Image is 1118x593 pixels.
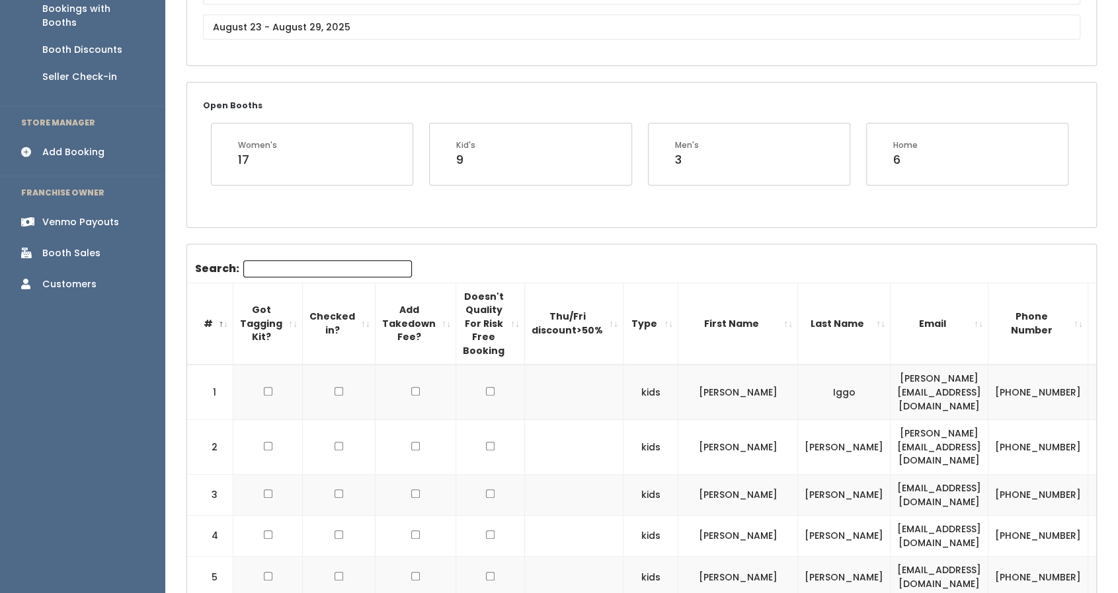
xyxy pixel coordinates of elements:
td: [PERSON_NAME] [678,365,798,419]
th: Add Takedown Fee?: activate to sort column ascending [376,283,456,365]
td: [PERSON_NAME] [678,474,798,515]
td: 3 [187,474,233,515]
div: Kid's [456,139,475,151]
th: Last Name: activate to sort column ascending [798,283,891,365]
td: [PHONE_NUMBER] [988,474,1088,515]
td: [PERSON_NAME][EMAIL_ADDRESS][DOMAIN_NAME] [891,420,988,475]
td: [PERSON_NAME] [678,420,798,475]
label: Search: [195,260,412,277]
div: Add Booking [42,145,104,159]
div: Women's [238,139,277,151]
td: kids [623,516,678,557]
td: [PHONE_NUMBER] [988,365,1088,419]
td: 4 [187,516,233,557]
div: Home [893,139,918,151]
td: Iggo [798,365,891,419]
div: Booth Sales [42,246,100,260]
div: 9 [456,151,475,168]
td: kids [623,365,678,419]
div: Customers [42,277,97,291]
small: Open Booths [203,100,262,111]
td: 2 [187,420,233,475]
div: Men's [675,139,699,151]
div: Bookings with Booths [42,2,144,30]
td: [PERSON_NAME][EMAIL_ADDRESS][DOMAIN_NAME] [891,365,988,419]
td: kids [623,420,678,475]
div: 3 [675,151,699,168]
div: 17 [238,151,277,168]
th: Checked in?: activate to sort column ascending [303,283,376,365]
td: [EMAIL_ADDRESS][DOMAIN_NAME] [891,474,988,515]
th: Type: activate to sort column ascending [623,283,678,365]
div: Booth Discounts [42,43,122,57]
td: kids [623,474,678,515]
div: Seller Check-in [42,70,117,84]
th: Thu/Fri discount&gt;50%: activate to sort column ascending [525,283,623,365]
th: Doesn't Quality For Risk Free Booking : activate to sort column ascending [456,283,525,365]
input: August 23 - August 29, 2025 [203,15,1080,40]
div: Venmo Payouts [42,215,119,229]
th: Got Tagging Kit?: activate to sort column ascending [233,283,303,365]
th: Email: activate to sort column ascending [891,283,988,365]
td: [EMAIL_ADDRESS][DOMAIN_NAME] [891,516,988,557]
td: [PERSON_NAME] [798,420,891,475]
td: [PERSON_NAME] [678,516,798,557]
td: [PHONE_NUMBER] [988,420,1088,475]
div: 6 [893,151,918,168]
td: [PHONE_NUMBER] [988,516,1088,557]
th: #: activate to sort column descending [187,283,233,365]
th: Phone Number: activate to sort column ascending [988,283,1088,365]
td: [PERSON_NAME] [798,474,891,515]
th: First Name: activate to sort column ascending [678,283,798,365]
td: [PERSON_NAME] [798,516,891,557]
input: Search: [243,260,412,277]
td: 1 [187,365,233,419]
